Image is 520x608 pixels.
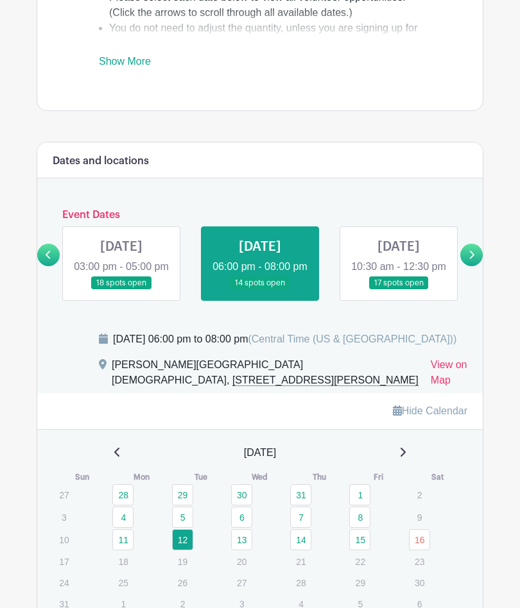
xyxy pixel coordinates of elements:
a: 5 [172,507,193,528]
a: 8 [349,507,370,528]
a: Hide Calendar [393,405,467,416]
p: 30 [409,573,430,593]
a: 29 [172,484,193,505]
th: Tue [171,471,230,484]
span: (Central Time (US & [GEOGRAPHIC_DATA])) [248,334,456,344]
p: 9 [409,507,430,527]
p: 19 [172,552,193,571]
p: 21 [290,552,311,571]
span: [DATE] [244,445,276,460]
p: 27 [53,485,74,505]
th: Wed [230,471,290,484]
a: 6 [231,507,252,528]
th: Thu [290,471,349,484]
div: [PERSON_NAME][GEOGRAPHIC_DATA][DEMOGRAPHIC_DATA], [112,357,420,393]
a: 12 [172,529,193,550]
a: Show More [99,56,151,72]
p: 27 [231,573,252,593]
a: 13 [231,529,252,550]
th: Fri [349,471,408,484]
a: 15 [349,529,370,550]
div: [DATE] 06:00 pm to 08:00 pm [113,332,456,347]
a: View on Map [431,357,467,393]
a: 28 [112,484,134,505]
p: 18 [112,552,134,571]
a: 31 [290,484,311,505]
p: 3 [53,507,74,527]
p: 2 [409,485,430,505]
a: 14 [290,529,311,550]
p: 26 [172,573,193,593]
a: 11 [112,529,134,550]
p: 22 [349,552,370,571]
p: 24 [53,573,74,593]
a: 4 [112,507,134,528]
p: 28 [290,573,311,593]
th: Sun [53,471,112,484]
p: 25 [112,573,134,593]
th: Mon [112,471,171,484]
p: 20 [231,552,252,571]
h6: Event Dates [60,209,460,221]
a: 1 [349,484,370,505]
th: Sat [408,471,467,484]
p: 17 [53,552,74,571]
a: 16 [409,529,430,550]
h6: Dates and locations [53,155,149,167]
a: 30 [231,484,252,505]
a: 7 [290,507,311,528]
p: 29 [349,573,370,593]
p: 10 [53,530,74,550]
li: You do not need to adjust the quantity, unless you are signing up for more than one person. [109,21,421,51]
p: 23 [409,552,430,571]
